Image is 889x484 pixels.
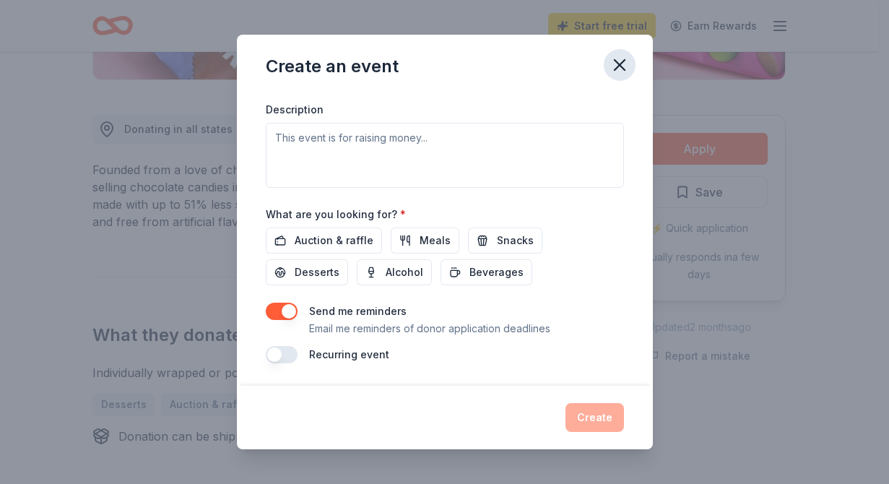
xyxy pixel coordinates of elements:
span: Alcohol [386,264,423,281]
label: Description [266,103,324,117]
label: What are you looking for? [266,207,406,222]
button: Auction & raffle [266,228,382,254]
button: Meals [391,228,459,254]
span: Snacks [497,232,534,249]
label: Recurring event [309,348,389,360]
p: Email me reminders of donor application deadlines [309,320,550,337]
span: Beverages [469,264,524,281]
div: Create an event [266,55,399,78]
button: Alcohol [357,259,432,285]
span: Meals [420,232,451,249]
button: Snacks [468,228,542,254]
span: Desserts [295,264,339,281]
label: Send me reminders [309,305,407,317]
button: Desserts [266,259,348,285]
button: Beverages [441,259,532,285]
span: Auction & raffle [295,232,373,249]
